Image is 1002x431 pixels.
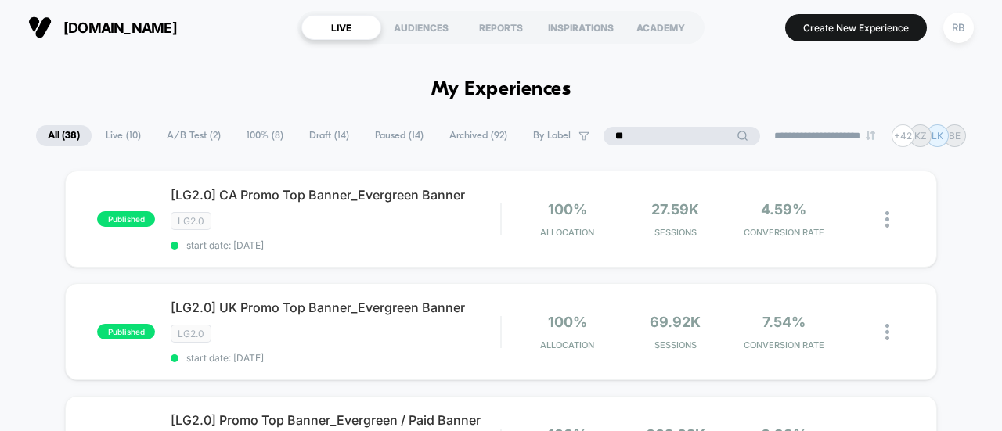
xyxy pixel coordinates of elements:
[171,212,211,230] span: LG2.0
[866,131,875,140] img: end
[548,201,587,217] span: 100%
[651,201,699,217] span: 27.59k
[171,187,500,203] span: [LG2.0] CA Promo Top Banner_Evergreen Banner
[301,15,381,40] div: LIVE
[431,78,571,101] h1: My Experiences
[939,12,979,44] button: RB
[548,314,587,330] span: 100%
[650,314,701,330] span: 69.92k
[885,211,889,228] img: close
[171,352,500,364] span: start date: [DATE]
[97,324,155,339] span: published
[171,325,211,343] span: LG2.0
[171,239,500,251] span: start date: [DATE]
[943,13,974,43] div: RB
[733,339,834,350] span: CONVERSION RATE
[63,20,177,36] span: [DOMAIN_NAME]
[625,339,726,350] span: Sessions
[533,130,571,142] span: By Label
[297,125,361,146] span: Draft ( 14 )
[36,125,92,146] span: All ( 38 )
[885,324,889,340] img: close
[621,15,701,40] div: ACADEMY
[94,125,153,146] span: Live ( 10 )
[540,227,594,238] span: Allocation
[235,125,295,146] span: 100% ( 8 )
[28,16,52,39] img: Visually logo
[461,15,541,40] div: REPORTS
[762,314,806,330] span: 7.54%
[155,125,232,146] span: A/B Test ( 2 )
[785,14,927,41] button: Create New Experience
[733,227,834,238] span: CONVERSION RATE
[540,339,594,350] span: Allocation
[171,300,500,315] span: [LG2.0] UK Promo Top Banner_Evergreen Banner
[949,130,961,142] p: BE
[23,15,182,40] button: [DOMAIN_NAME]
[761,201,806,217] span: 4.59%
[932,130,943,142] p: LK
[171,412,500,428] span: [LG2.0] Promo Top Banner_Evergreen / Paid Banner
[541,15,621,40] div: INSPIRATIONS
[363,125,435,146] span: Paused ( 14 )
[892,124,914,147] div: + 42
[914,130,927,142] p: KZ
[381,15,461,40] div: AUDIENCES
[438,125,519,146] span: Archived ( 92 )
[625,227,726,238] span: Sessions
[97,211,155,227] span: published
